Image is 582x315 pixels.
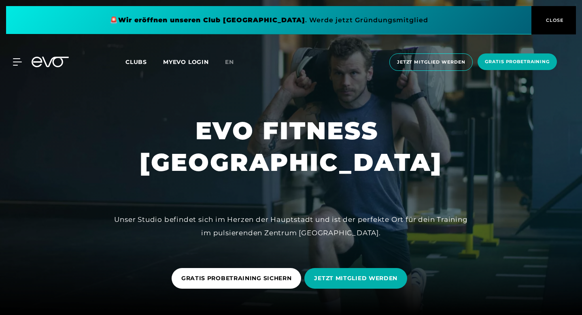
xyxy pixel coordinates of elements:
span: JETZT MITGLIED WERDEN [314,274,397,283]
div: Unser Studio befindet sich im Herzen der Hauptstadt und ist der perfekte Ort für dein Training im... [109,213,473,239]
h1: EVO FITNESS [GEOGRAPHIC_DATA] [140,115,442,178]
a: en [225,57,244,67]
span: en [225,58,234,66]
span: GRATIS PROBETRAINING SICHERN [181,274,292,283]
a: Clubs [125,58,163,66]
a: Jetzt Mitglied werden [387,53,475,71]
span: Jetzt Mitglied werden [397,59,465,66]
a: MYEVO LOGIN [163,58,209,66]
button: CLOSE [531,6,576,34]
a: Gratis Probetraining [475,53,559,71]
span: CLOSE [544,17,564,24]
span: Clubs [125,58,147,66]
span: Gratis Probetraining [485,58,550,65]
a: GRATIS PROBETRAINING SICHERN [172,262,305,295]
a: JETZT MITGLIED WERDEN [304,262,410,295]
